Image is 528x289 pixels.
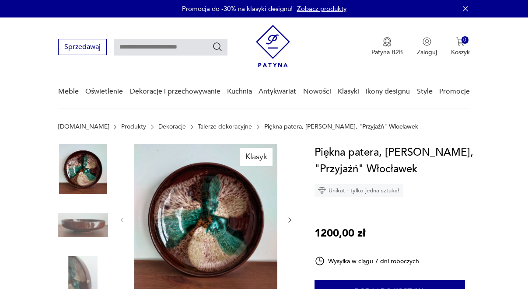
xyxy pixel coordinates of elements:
[383,37,392,47] img: Ikona medalu
[264,123,418,130] p: Piękna patera, [PERSON_NAME], "Przyjaźń" Włocławek
[315,144,479,178] h1: Piękna patera, [PERSON_NAME], "Przyjaźń" Włocławek
[439,75,470,108] a: Promocje
[417,48,437,56] p: Zaloguj
[315,184,403,197] div: Unikat - tylko jedna sztuka!
[423,37,431,46] img: Ikonka użytkownika
[58,39,107,55] button: Sprzedawaj
[456,37,465,46] img: Ikona koszyka
[182,4,293,13] p: Promocja do -30% na klasyki designu!
[256,25,290,67] img: Patyna - sklep z meblami i dekoracjami vintage
[58,123,109,130] a: [DOMAIN_NAME]
[417,37,437,56] button: Zaloguj
[227,75,252,108] a: Kuchnia
[462,36,469,44] div: 0
[58,144,108,194] img: Zdjęcie produktu Piękna patera, Andrzej Trzaska, "Przyjaźń" Włocławek
[198,123,252,130] a: Talerze dekoracyjne
[121,123,146,130] a: Produkty
[318,187,326,195] img: Ikona diamentu
[58,200,108,250] img: Zdjęcie produktu Piękna patera, Andrzej Trzaska, "Przyjaźń" Włocławek
[58,75,79,108] a: Meble
[259,75,296,108] a: Antykwariat
[451,48,470,56] p: Koszyk
[371,37,403,56] a: Ikona medaluPatyna B2B
[417,75,433,108] a: Style
[315,225,365,242] p: 1200,00 zł
[338,75,359,108] a: Klasyki
[303,75,331,108] a: Nowości
[158,123,186,130] a: Dekoracje
[371,37,403,56] button: Patyna B2B
[58,45,107,51] a: Sprzedawaj
[366,75,410,108] a: Ikony designu
[297,4,346,13] a: Zobacz produkty
[212,42,223,52] button: Szukaj
[315,256,420,266] div: Wysyłka w ciągu 7 dni roboczych
[240,148,273,166] div: Klasyk
[371,48,403,56] p: Patyna B2B
[85,75,123,108] a: Oświetlenie
[451,37,470,56] button: 0Koszyk
[130,75,220,108] a: Dekoracje i przechowywanie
